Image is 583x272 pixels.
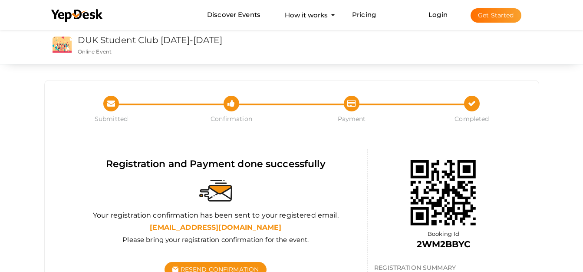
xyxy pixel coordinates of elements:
p: Online Event [78,48,369,55]
label: Your registration confirmation has been sent to your registered email. [93,211,339,221]
a: Discover Events [207,7,260,23]
span: Completed [412,114,532,123]
span: Payment [292,114,412,123]
span: Submitted [51,114,171,123]
button: How it works [282,7,330,23]
img: 68b7d1e246e0fb0001c368e2 [400,149,487,236]
button: Get Started [471,8,521,23]
span: Confirmation [171,114,292,123]
label: Please bring your registration confirmation for the event. [122,235,309,244]
img: sent-email.svg [199,180,232,201]
img: event2.png [53,37,72,53]
b: [EMAIL_ADDRESS][DOMAIN_NAME] [150,223,281,232]
span: REGISTRATION SUMMARY [374,264,456,272]
a: Login [428,10,448,19]
span: Booking Id [428,230,459,237]
b: 2WM2BBYC [417,239,470,249]
a: Pricing [352,7,376,23]
a: DUK Student Club [DATE]-[DATE] [78,35,222,45]
div: Registration and Payment done successfully [71,157,361,171]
